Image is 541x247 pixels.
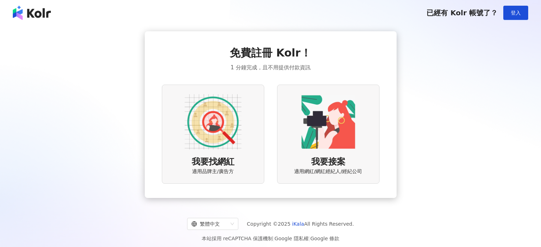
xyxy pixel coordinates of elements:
span: 適用網紅/網紅經紀人/經紀公司 [294,168,362,175]
span: 免費註冊 Kolr！ [230,45,311,60]
img: logo [13,6,51,20]
span: 1 分鐘完成，且不用提供付款資訊 [230,63,310,72]
span: 我要找網紅 [192,156,234,168]
span: 適用品牌主/廣告方 [192,168,234,175]
span: 登入 [511,10,521,16]
span: 本站採用 reCAPTCHA 保護機制 [202,234,339,243]
img: AD identity option [185,93,242,150]
span: Copyright © 2025 All Rights Reserved. [247,220,354,228]
a: Google 條款 [310,236,339,241]
button: 登入 [503,6,528,20]
div: 繁體中文 [191,218,228,230]
span: | [309,236,311,241]
a: iKala [292,221,304,227]
span: 我要接案 [311,156,345,168]
img: KOL identity option [300,93,357,150]
span: 已經有 Kolr 帳號了？ [426,9,498,17]
span: | [273,236,275,241]
a: Google 隱私權 [275,236,309,241]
